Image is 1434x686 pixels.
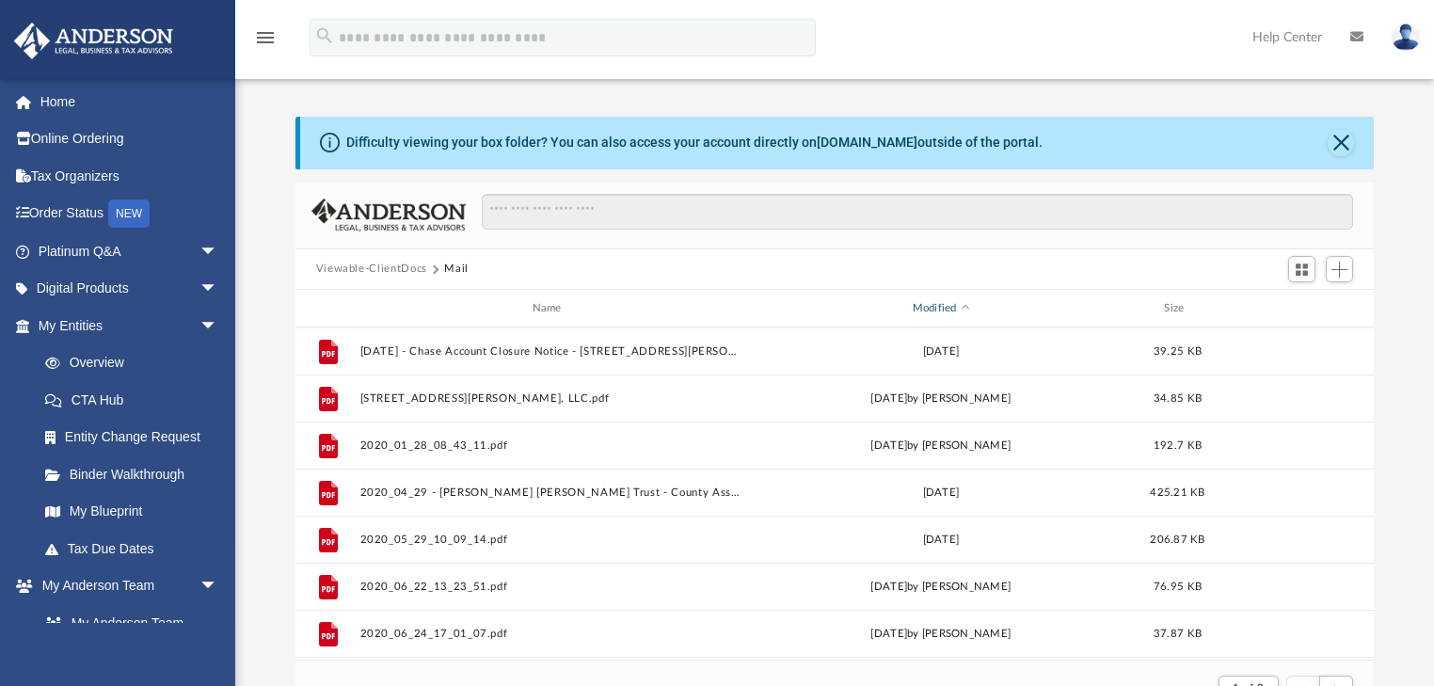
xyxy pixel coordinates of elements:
[13,195,247,233] a: Order StatusNEW
[26,493,237,531] a: My Blueprint
[1154,346,1202,357] span: 39.25 KB
[750,391,1132,407] div: [DATE] by [PERSON_NAME]
[1139,300,1215,317] div: Size
[26,455,247,493] a: Binder Walkthrough
[13,83,247,120] a: Home
[199,567,237,606] span: arrow_drop_down
[26,530,247,567] a: Tax Due Dates
[254,36,277,49] a: menu
[13,270,247,308] a: Digital Productsarrow_drop_down
[750,485,1132,502] div: [DATE]
[750,579,1132,596] div: [DATE] by [PERSON_NAME]
[1154,393,1202,404] span: 34.85 KB
[750,438,1132,455] div: [DATE] by [PERSON_NAME]
[13,307,247,344] a: My Entitiesarrow_drop_down
[1150,534,1204,545] span: 206.87 KB
[359,345,741,358] button: [DATE] - Chase Account Closure Notice - [STREET_ADDRESS][PERSON_NAME], LLC.pdf
[750,343,1132,360] div: [DATE]
[359,581,741,593] button: 2020_06_22_13_23_51.pdf
[482,194,1353,230] input: Search files and folders
[1326,256,1354,282] button: Add
[199,232,237,271] span: arrow_drop_down
[817,135,917,150] a: [DOMAIN_NAME]
[199,270,237,309] span: arrow_drop_down
[1154,440,1202,451] span: 192.7 KB
[750,532,1132,549] div: [DATE]
[13,157,247,195] a: Tax Organizers
[359,439,741,452] button: 2020_01_28_08_43_11.pdf
[1392,24,1420,51] img: User Pic
[1328,130,1354,156] button: Close
[13,232,247,270] a: Platinum Q&Aarrow_drop_down
[199,307,237,345] span: arrow_drop_down
[26,344,247,382] a: Overview
[8,23,179,59] img: Anderson Advisors Platinum Portal
[1288,256,1316,282] button: Switch to Grid View
[358,300,741,317] div: Name
[13,120,247,158] a: Online Ordering
[108,199,150,228] div: NEW
[26,604,228,642] a: My Anderson Team
[359,534,741,546] button: 2020_05_29_10_09_14.pdf
[314,25,335,46] i: search
[359,628,741,640] button: 2020_06_24_17_01_07.pdf
[359,392,741,405] button: [STREET_ADDRESS][PERSON_NAME], LLC.pdf
[1154,582,1202,592] span: 76.95 KB
[254,26,277,49] i: menu
[295,327,1375,660] div: grid
[26,381,247,419] a: CTA Hub
[13,567,237,605] a: My Anderson Teamarrow_drop_down
[444,261,469,278] button: Mail
[303,300,350,317] div: id
[1150,487,1204,498] span: 425.21 KB
[749,300,1131,317] div: Modified
[316,261,427,278] button: Viewable-ClientDocs
[26,419,247,456] a: Entity Change Request
[750,626,1132,643] div: [DATE] by [PERSON_NAME]
[359,487,741,499] button: 2020_04_29 - [PERSON_NAME] [PERSON_NAME] Trust - County Assessor.pdf
[1154,629,1202,639] span: 37.87 KB
[1223,300,1355,317] div: id
[346,133,1043,152] div: Difficulty viewing your box folder? You can also access your account directly on outside of the p...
